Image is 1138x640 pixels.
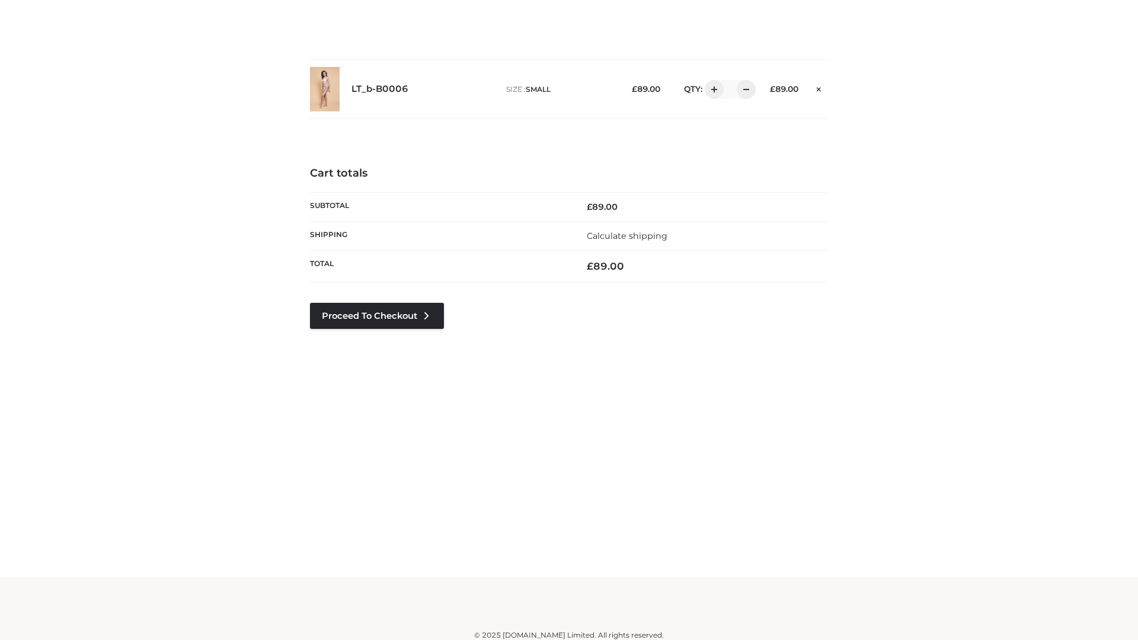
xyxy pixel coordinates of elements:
span: SMALL [526,85,551,94]
h4: Cart totals [310,167,828,180]
span: £ [632,84,637,94]
th: Subtotal [310,192,569,221]
bdi: 89.00 [770,84,798,94]
th: Total [310,251,569,282]
img: LT_b-B0006 - SMALL [310,67,340,111]
span: £ [587,260,593,272]
p: size : [506,84,613,95]
a: Remove this item [810,80,828,95]
span: £ [770,84,775,94]
span: £ [587,201,592,212]
th: Shipping [310,221,569,250]
div: QTY: [672,80,752,99]
a: Proceed to Checkout [310,303,444,329]
bdi: 89.00 [587,260,624,272]
a: LT_b-B0006 [351,84,408,95]
bdi: 89.00 [587,201,618,212]
bdi: 89.00 [632,84,660,94]
a: Calculate shipping [587,231,667,241]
